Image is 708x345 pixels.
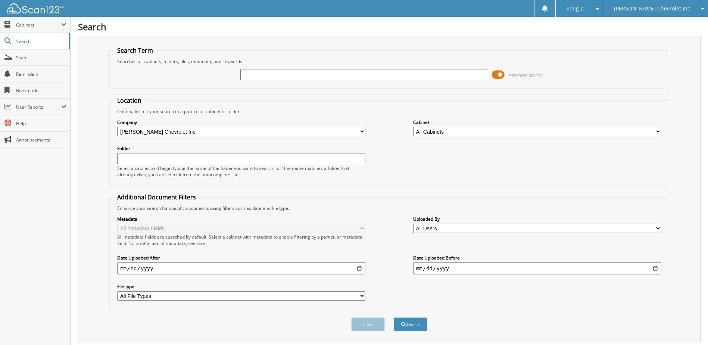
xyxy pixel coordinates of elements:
span: User Reports [16,104,61,110]
h1: Search [78,21,701,33]
label: Folder [117,145,365,152]
label: Uploaded By [413,216,661,222]
input: start [117,262,365,274]
div: All metadata fields are searched by default. Select a cabinet with metadata to enable filtering b... [117,234,365,246]
a: here [196,240,205,246]
span: Bookmarks [16,87,66,94]
legend: Location [113,96,145,105]
button: Search [394,317,427,331]
div: Enhance your search for specific documents using filters such as date and file type. [113,205,665,211]
img: scan123-logo-white.svg [7,3,63,13]
div: Select a cabinet and begin typing the name of the folder you want to search in. If the name match... [117,165,365,178]
div: Optionally limit your search to a particular cabinet or folder [113,108,665,115]
label: Metadata [117,216,365,222]
button: Clear [351,317,385,331]
legend: Search Term [113,46,157,55]
label: File type [117,283,365,290]
span: Help [16,120,66,127]
input: end [413,262,661,274]
label: Date Uploaded After [117,255,365,261]
legend: Additional Document Filters [113,193,200,201]
span: Advanced Search [509,72,542,78]
div: Searches all cabinets, folders, files, metadata, and keywords [113,58,665,65]
span: Search [16,38,65,44]
label: Cabinet [413,119,661,125]
span: [PERSON_NAME] Chevrolet Inc [614,6,690,11]
span: Scan [16,55,66,61]
label: Company [117,119,365,125]
span: Song Z. [567,6,585,11]
span: Announcements [16,137,66,143]
span: Cabinets [16,22,61,28]
label: Date Uploaded Before [413,255,661,261]
span: Reminders [16,71,66,77]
